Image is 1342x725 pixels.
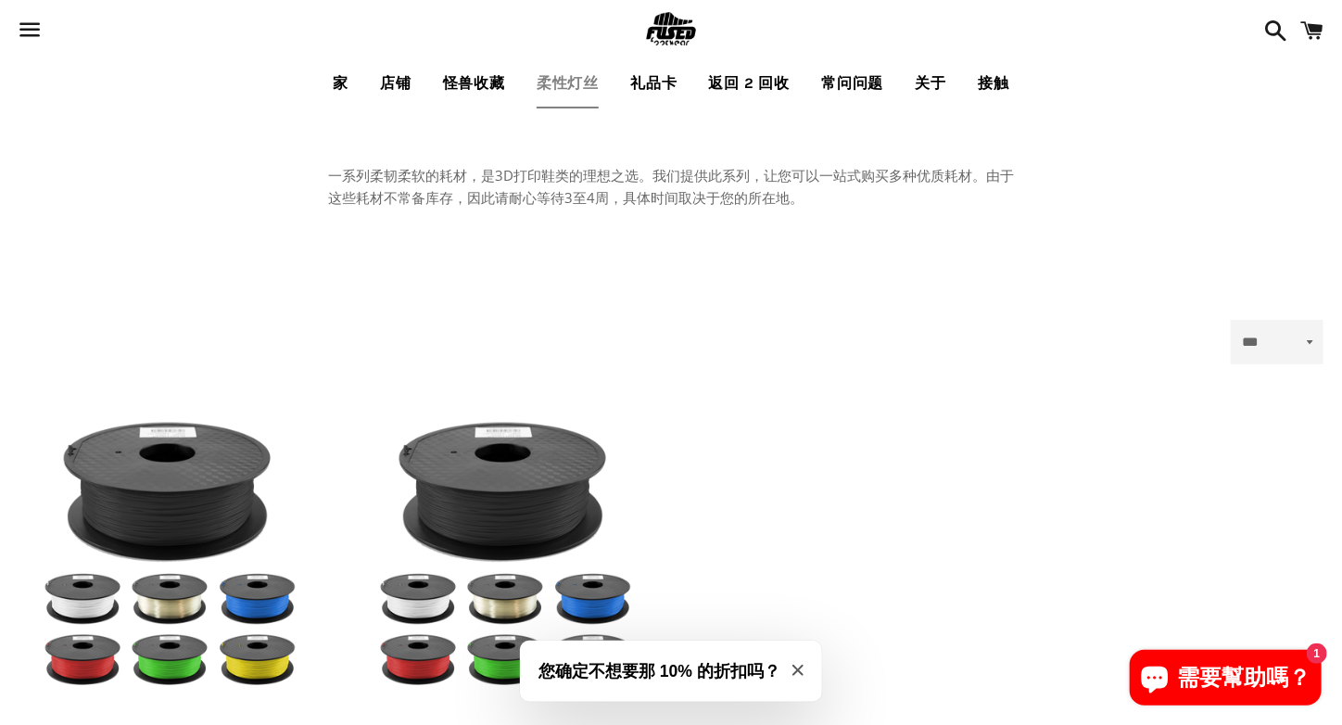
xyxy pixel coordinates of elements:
[366,60,425,107] a: 店铺
[978,74,1009,92] font: 接触
[319,60,362,107] a: 家
[443,74,505,92] font: 怪兽收藏
[28,411,308,691] a: [3D打印鞋] - 轻量定制3D打印鞋运动鞋凉鞋融合鞋类
[964,60,1023,107] a: 接触
[537,74,599,92] font: 柔性灯丝
[333,74,348,92] font: 家
[616,60,690,107] a: 礼品卡
[695,60,804,107] a: 返回 2 回收
[523,60,613,107] a: 柔性灯丝
[901,60,960,107] a: 关于
[1124,650,1327,710] inbox-online-store-chat: Shopify 在线商店聊天
[380,74,411,92] font: 店铺
[429,60,519,107] a: 怪兽收藏
[915,74,946,92] font: 关于
[363,411,643,691] a: [3D打印鞋] - 轻量定制3D打印鞋运动鞋凉鞋融合鞋类
[328,166,1014,207] font: 一系列柔韧柔软的耗材，是3D打印鞋类的理想之选。我们提供此系列，让您可以一站式购买多种优质耗材。由于这些耗材不常备库存，因此请耐心等待3至4周，具体时间取决于您的所在地。
[821,74,883,92] font: 常问问题
[630,74,677,92] font: 礼品卡
[709,74,791,92] font: 返回 2 回收
[807,60,897,107] a: 常问问题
